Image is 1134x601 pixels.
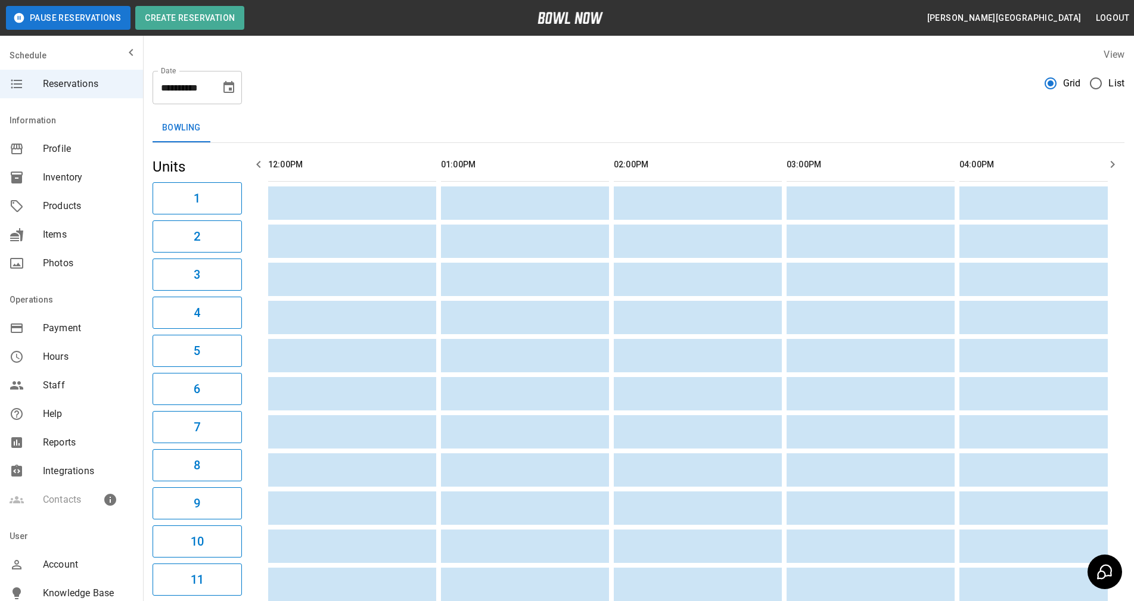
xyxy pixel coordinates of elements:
[194,303,200,322] h6: 4
[153,114,1124,142] div: inventory tabs
[43,464,133,478] span: Integrations
[194,227,200,246] h6: 2
[268,148,436,182] th: 12:00PM
[191,532,204,551] h6: 10
[922,7,1086,29] button: [PERSON_NAME][GEOGRAPHIC_DATA]
[43,435,133,450] span: Reports
[194,265,200,284] h6: 3
[43,199,133,213] span: Products
[43,170,133,185] span: Inventory
[153,220,242,253] button: 2
[6,6,131,30] button: Pause Reservations
[153,157,242,176] h5: Units
[153,297,242,329] button: 4
[194,341,200,360] h6: 5
[614,148,782,182] th: 02:00PM
[194,379,200,398] h6: 6
[153,259,242,291] button: 3
[1091,7,1134,29] button: Logout
[194,189,200,208] h6: 1
[441,148,609,182] th: 01:00PM
[43,407,133,421] span: Help
[153,114,210,142] button: Bowling
[1104,49,1124,60] label: View
[191,570,204,589] h6: 11
[43,586,133,600] span: Knowledge Base
[153,373,242,405] button: 6
[43,321,133,335] span: Payment
[194,418,200,437] h6: 7
[43,142,133,156] span: Profile
[1108,76,1124,91] span: List
[153,411,242,443] button: 7
[217,76,241,99] button: Choose date, selected date is Sep 7, 2025
[43,350,133,364] span: Hours
[43,228,133,242] span: Items
[787,148,955,182] th: 03:00PM
[153,335,242,367] button: 5
[135,6,244,30] button: Create Reservation
[153,182,242,214] button: 1
[538,12,603,24] img: logo
[153,525,242,558] button: 10
[194,494,200,513] h6: 9
[43,378,133,393] span: Staff
[43,256,133,270] span: Photos
[194,456,200,475] h6: 8
[43,77,133,91] span: Reservations
[1063,76,1081,91] span: Grid
[153,487,242,519] button: 9
[153,563,242,596] button: 11
[43,558,133,572] span: Account
[153,449,242,481] button: 8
